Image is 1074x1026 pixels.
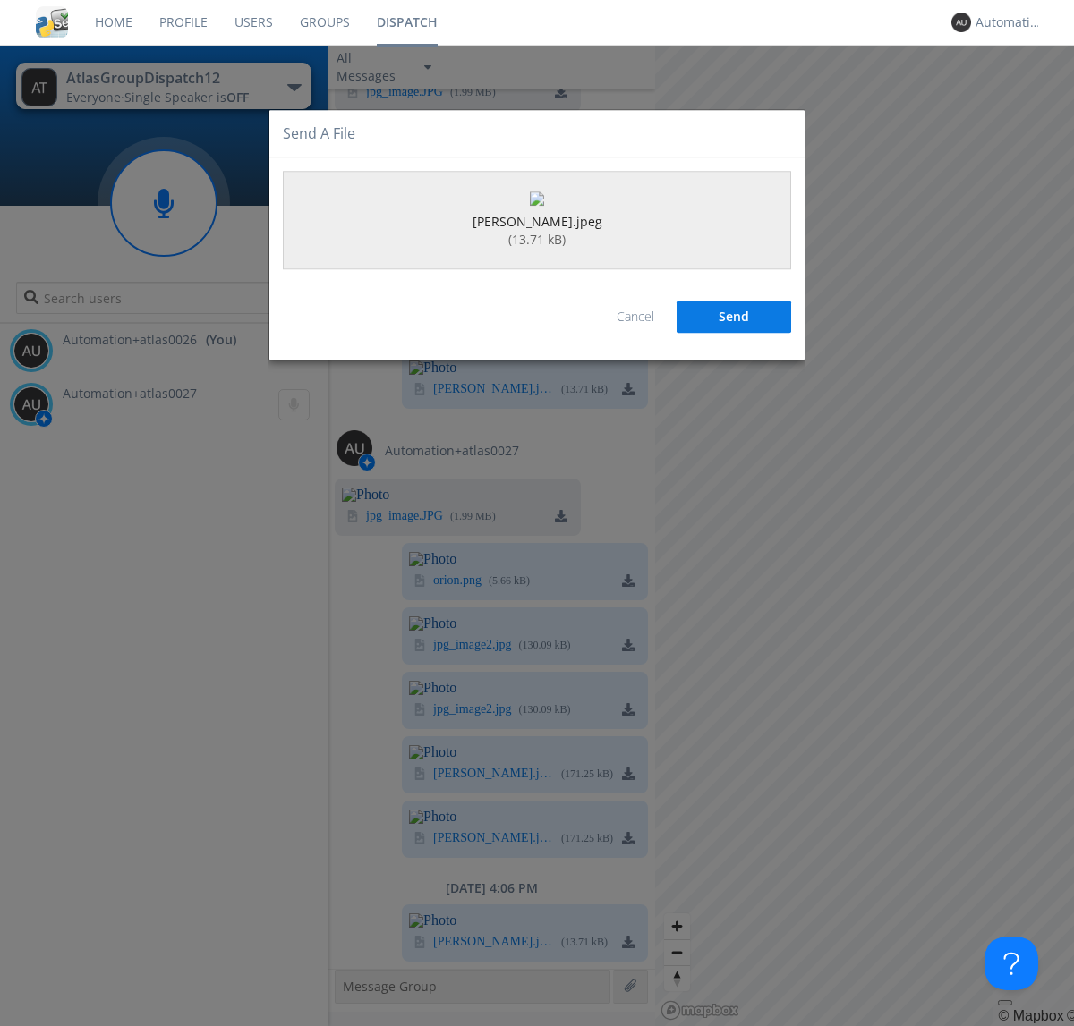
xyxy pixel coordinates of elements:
[530,192,544,207] img: a23b7926-6446-4021-8fda-8c8b6ec369c2
[473,214,602,232] div: [PERSON_NAME].jpeg
[677,301,791,334] button: Send
[508,232,566,250] div: ( 13.71 kB )
[283,123,355,144] h4: Send a file
[36,6,68,38] img: cddb5a64eb264b2086981ab96f4c1ba7
[951,13,971,32] img: 373638.png
[617,309,654,326] a: Cancel
[976,13,1043,31] div: Automation+atlas0026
